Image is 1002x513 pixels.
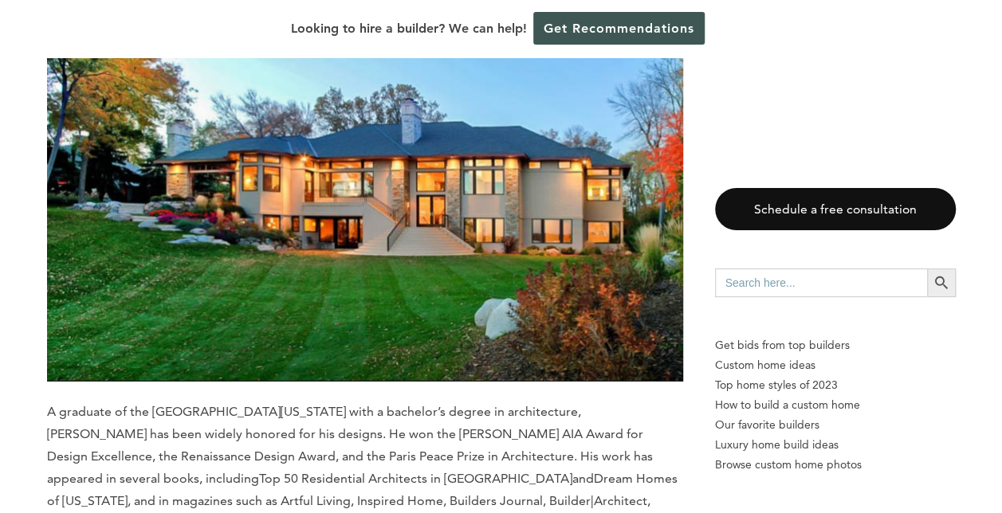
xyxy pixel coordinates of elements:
[715,335,956,355] p: Get bids from top builders
[715,375,956,395] a: Top home styles of 2023
[933,274,950,292] svg: Search
[47,404,653,486] span: A graduate of the [GEOGRAPHIC_DATA][US_STATE] with a bachelor’s degree in architecture, [PERSON_N...
[715,355,956,375] a: Custom home ideas
[715,188,956,230] a: Schedule a free consultation
[533,12,705,45] a: Get Recommendations
[715,268,927,297] input: Search here...
[715,395,956,415] a: How to build a custom home
[572,471,594,486] span: and
[715,435,956,455] a: Luxury home build ideas
[715,455,956,475] a: Browse custom home photos
[259,471,572,486] span: Top 50 Residential Architects in [GEOGRAPHIC_DATA]
[715,415,956,435] a: Our favorite builders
